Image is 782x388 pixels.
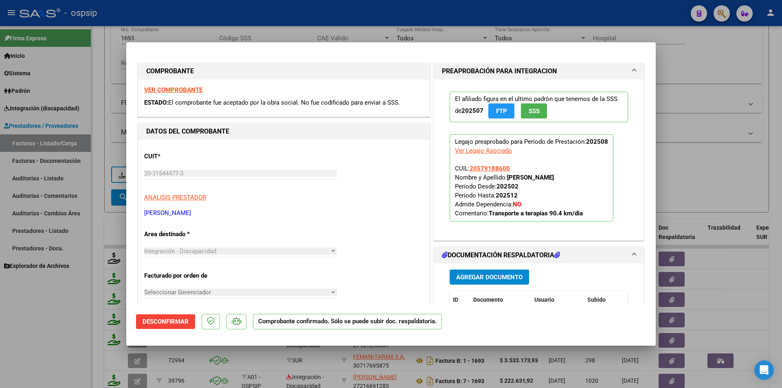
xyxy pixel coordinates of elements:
span: Usuario [534,296,554,303]
span: SSS [529,107,540,115]
strong: COMPROBANTE [146,67,194,75]
button: Desconfirmar [136,314,195,329]
p: Facturado por orden de [144,271,228,281]
datatable-header-cell: Usuario [531,291,584,309]
span: Documento [473,296,503,303]
span: Subido [587,296,606,303]
p: [PERSON_NAME] [144,208,424,218]
strong: NO [513,201,521,208]
mat-expansion-panel-header: DOCUMENTACIÓN RESPALDATORIA [434,247,644,263]
mat-expansion-panel-header: PREAPROBACIÓN PARA INTEGRACION [434,63,644,79]
span: Seleccionar Gerenciador [144,289,329,296]
span: El comprobante fue aceptado por la obra social. No fue codificado para enviar a SSS. [168,99,400,106]
p: Area destinado * [144,230,228,239]
strong: 202512 [496,192,518,199]
a: VER COMPROBANTE [144,86,202,94]
span: ANALISIS PRESTADOR [144,194,206,201]
p: Legajo preaprobado para Período de Prestación: [450,134,613,221]
span: CUIL: Nombre y Apellido: Período Desde: Período Hasta: Admite Dependencia: [455,165,583,217]
strong: 202502 [496,183,518,190]
span: Comentario: [455,210,583,217]
strong: 202507 [461,107,483,114]
button: FTP [488,103,514,118]
strong: [PERSON_NAME] [507,174,554,181]
datatable-header-cell: Acción [625,291,666,309]
h1: PREAPROBACIÓN PARA INTEGRACION [442,66,557,76]
datatable-header-cell: Subido [584,291,625,309]
datatable-header-cell: ID [450,291,470,309]
span: ID [453,296,458,303]
strong: DATOS DEL COMPROBANTE [146,127,229,135]
strong: 202508 [586,138,608,145]
div: Open Intercom Messenger [754,360,774,380]
p: CUIT [144,152,228,161]
p: El afiliado figura en el ultimo padrón que tenemos de la SSS de [450,92,628,122]
span: ESTADO: [144,99,168,106]
span: FTP [496,107,507,115]
p: Comprobante confirmado. Sólo se puede subir doc. respaldatoria. [253,314,442,330]
span: Agregar Documento [456,274,523,281]
div: PREAPROBACIÓN PARA INTEGRACION [434,79,644,240]
span: Desconfirmar [143,318,189,325]
button: Agregar Documento [450,270,529,285]
div: Ver Legajo Asociado [455,146,512,155]
h1: DOCUMENTACIÓN RESPALDATORIA [442,250,560,260]
strong: Transporte a terapias 90.4 km/dia [489,210,583,217]
span: Integración - Discapacidad [144,248,216,255]
datatable-header-cell: Documento [470,291,531,309]
span: 20579188600 [470,165,510,172]
button: SSS [521,103,547,118]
